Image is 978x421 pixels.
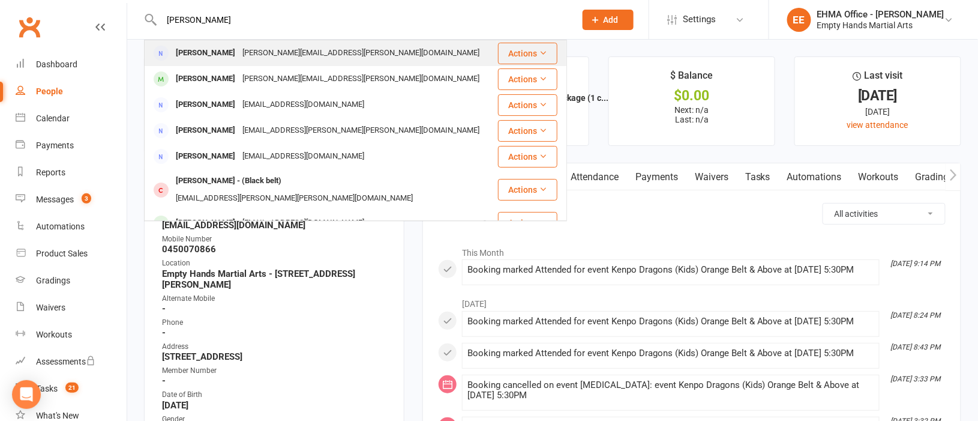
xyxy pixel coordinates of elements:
[36,59,77,69] div: Dashboard
[65,383,79,393] span: 21
[853,68,902,89] div: Last visit
[627,163,686,191] a: Payments
[604,15,619,25] span: Add
[16,159,127,186] a: Reports
[498,43,557,64] button: Actions
[172,44,239,62] div: [PERSON_NAME]
[847,120,908,130] a: view attendance
[498,68,557,90] button: Actions
[36,222,85,231] div: Automations
[806,89,950,102] div: [DATE]
[36,141,74,150] div: Payments
[12,380,41,409] div: Open Intercom Messenger
[36,249,88,258] div: Product Sales
[162,268,388,290] strong: Empty Hands Martial Arts - [STREET_ADDRESS][PERSON_NAME]
[583,10,634,30] button: Add
[498,94,557,116] button: Actions
[36,114,70,123] div: Calendar
[16,240,127,267] a: Product Sales
[172,70,239,88] div: [PERSON_NAME]
[850,163,907,191] a: Workouts
[498,146,557,168] button: Actions
[36,357,95,366] div: Assessments
[239,122,483,139] div: [EMAIL_ADDRESS][PERSON_NAME][PERSON_NAME][DOMAIN_NAME]
[498,120,557,142] button: Actions
[239,96,368,114] div: [EMAIL_ADDRESS][DOMAIN_NAME]
[162,375,388,386] strong: -
[16,267,127,294] a: Gradings
[467,348,874,359] div: Booking marked Attended for event Kenpo Dragons (Kids) Orange Belt & Above at [DATE] 5:30PM
[891,311,941,320] i: [DATE] 8:24 PM
[16,213,127,240] a: Automations
[16,321,127,348] a: Workouts
[737,163,779,191] a: Tasks
[162,220,388,231] strong: [EMAIL_ADDRESS][DOMAIN_NAME]
[671,68,713,89] div: $ Balance
[239,214,368,232] div: [EMAIL_ADDRESS][DOMAIN_NAME]
[36,86,63,96] div: People
[16,105,127,132] a: Calendar
[779,163,850,191] a: Automations
[787,8,811,32] div: EE
[16,78,127,105] a: People
[239,70,483,88] div: [PERSON_NAME][EMAIL_ADDRESS][PERSON_NAME][DOMAIN_NAME]
[498,212,557,234] button: Actions
[36,303,65,312] div: Waivers
[162,303,388,314] strong: -
[36,168,65,177] div: Reports
[467,380,874,401] div: Booking cancelled on event [MEDICAL_DATA]: event Kenpo Dragons (Kids) Orange Belt & Above at [DAT...
[162,317,388,329] div: Phone
[891,375,941,383] i: [DATE] 3:33 PM
[162,327,388,338] strong: -
[16,51,127,78] a: Dashboard
[158,11,567,28] input: Search...
[438,203,946,222] h3: Activity
[172,214,239,232] div: [PERSON_NAME]
[14,12,44,42] a: Clubworx
[162,293,388,304] div: Alternate Mobile
[562,163,627,191] a: Attendance
[16,132,127,159] a: Payments
[162,258,388,269] div: Location
[162,389,388,401] div: Date of Birth
[162,400,388,411] strong: [DATE]
[16,348,127,375] a: Assessments
[162,365,388,377] div: Member Number
[620,105,764,124] p: Next: n/a Last: n/a
[891,259,941,268] i: [DATE] 9:14 PM
[162,351,388,362] strong: [STREET_ADDRESS]
[686,163,737,191] a: Waivers
[438,240,946,259] li: This Month
[683,6,716,33] span: Settings
[172,190,416,207] div: [EMAIL_ADDRESS][PERSON_NAME][PERSON_NAME][DOMAIN_NAME]
[172,96,239,114] div: [PERSON_NAME]
[438,291,946,310] li: [DATE]
[239,44,483,62] div: [PERSON_NAME][EMAIL_ADDRESS][PERSON_NAME][DOMAIN_NAME]
[36,330,72,339] div: Workouts
[806,105,950,118] div: [DATE]
[16,294,127,321] a: Waivers
[239,148,368,165] div: [EMAIL_ADDRESS][DOMAIN_NAME]
[162,341,388,353] div: Address
[162,244,388,255] strong: 0450070866
[467,317,874,327] div: Booking marked Attended for event Kenpo Dragons (Kids) Orange Belt & Above at [DATE] 5:30PM
[817,9,944,20] div: EHMA Office - [PERSON_NAME]
[16,375,127,402] a: Tasks 21
[16,186,127,213] a: Messages 3
[162,234,388,245] div: Mobile Number
[36,195,74,204] div: Messages
[172,148,239,165] div: [PERSON_NAME]
[891,343,941,351] i: [DATE] 8:43 PM
[498,179,557,201] button: Actions
[172,172,285,190] div: [PERSON_NAME] - (Black belt)
[620,89,764,102] div: $0.00
[172,122,239,139] div: [PERSON_NAME]
[36,384,58,393] div: Tasks
[82,193,91,204] span: 3
[36,411,79,420] div: What's New
[36,276,70,285] div: Gradings
[467,265,874,275] div: Booking marked Attended for event Kenpo Dragons (Kids) Orange Belt & Above at [DATE] 5:30PM
[817,20,944,31] div: Empty Hands Martial Arts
